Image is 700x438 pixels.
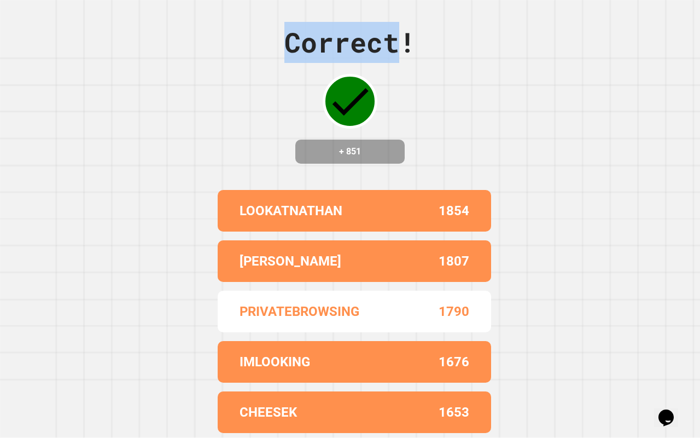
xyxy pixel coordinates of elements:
h4: + 851 [306,145,394,158]
p: [PERSON_NAME] [240,251,341,271]
p: 1854 [439,201,469,221]
p: PRIVATEBROWSING [240,302,359,321]
p: 1807 [439,251,469,271]
p: CHEESEK [240,402,297,422]
p: 1790 [439,302,469,321]
p: 1676 [439,352,469,372]
iframe: chat widget [654,394,689,427]
div: Correct! [284,22,416,63]
p: LOOKATNATHAN [240,201,342,221]
p: 1653 [439,402,469,422]
p: IMLOOKING [240,352,310,372]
